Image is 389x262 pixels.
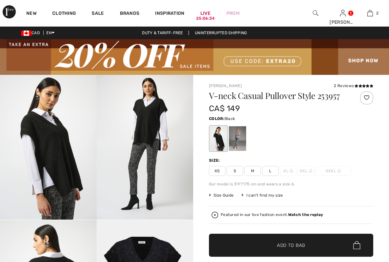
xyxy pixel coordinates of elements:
span: 2 [376,10,378,16]
img: ring-m.svg [337,169,341,172]
img: ring-m.svg [309,169,312,172]
img: Bag.svg [353,241,360,250]
span: Color: [209,116,224,121]
span: Inspiration [155,11,184,17]
img: Canadian Dollar [21,31,32,36]
a: Brands [120,11,140,17]
span: Add to Bag [277,242,305,249]
span: XL [280,166,296,176]
img: V-Neck Casual Pullover Style 253957. 2 [97,75,193,220]
span: CAD [21,31,42,35]
img: search the website [313,9,318,17]
a: New [26,11,36,17]
a: Clothing [52,11,76,17]
img: ring-m.svg [290,169,293,172]
a: [PERSON_NAME] [209,83,242,88]
img: My Bag [367,9,373,17]
span: XXL [298,166,314,176]
strong: Watch the replay [288,212,323,217]
div: Black [210,126,227,151]
span: L [262,166,279,176]
a: Live25:06:34 [200,10,211,17]
div: Our model is 5'9"/175 cm and wears a size 6. [209,181,373,187]
span: XS [209,166,225,176]
a: Prom [226,10,240,17]
div: 25:06:34 [196,15,215,22]
span: EN [46,31,55,35]
img: My Info [340,9,346,17]
a: Sign In [340,10,346,16]
div: 2 Reviews [334,83,373,89]
a: 2 [357,9,383,17]
h1: V-neck Casual Pullover Style 253957 [209,91,346,100]
div: [PERSON_NAME] [330,19,356,26]
img: Watch the replay [212,212,218,218]
span: M [244,166,261,176]
a: Sale [92,11,104,17]
span: Black [224,116,235,121]
span: Size Guide [209,192,234,198]
div: I can't find my size [241,192,283,198]
div: Size: [209,157,221,163]
span: CA$ 149 [209,104,240,113]
span: S [227,166,243,176]
span: XXXL [315,166,351,176]
div: Featured in our live fashion event. [221,213,323,217]
img: 1ère Avenue [3,5,16,18]
div: Grey 163 [229,126,246,151]
button: Add to Bag [209,234,373,257]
